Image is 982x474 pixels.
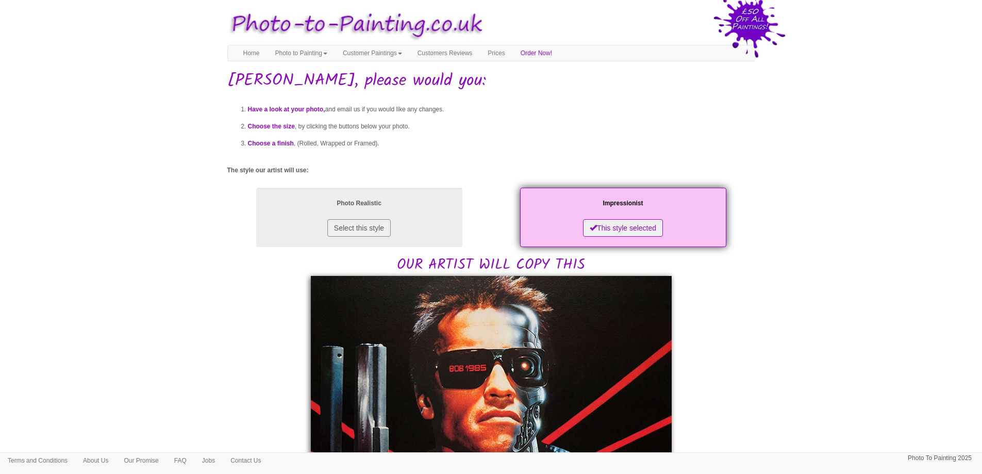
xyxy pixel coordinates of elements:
p: Impressionist [530,198,716,209]
a: Photo to Painting [268,45,335,61]
a: About Us [75,453,116,468]
li: , (Rolled, Wrapped or Framed). [248,135,755,152]
button: Select this style [327,219,391,237]
p: Photo Realistic [267,198,452,209]
p: Photo To Painting 2025 [908,453,972,464]
a: Customer Paintings [335,45,410,61]
li: , by clicking the buttons below your photo. [248,118,755,135]
a: FAQ [167,453,194,468]
a: Contact Us [223,453,269,468]
a: Our Promise [116,453,166,468]
img: Photo to Painting [222,5,486,45]
label: The style our artist will use: [227,166,309,175]
h2: OUR ARTIST WILL COPY THIS [227,185,755,273]
span: Choose a finish [248,140,294,147]
h1: [PERSON_NAME], please would you: [227,72,755,90]
a: Prices [480,45,512,61]
a: Home [236,45,268,61]
a: Customers Reviews [410,45,480,61]
li: and email us if you would like any changes. [248,101,755,118]
a: Jobs [194,453,223,468]
a: Order Now! [513,45,560,61]
span: Choose the size [248,123,295,130]
button: This style selected [583,219,663,237]
span: Have a look at your photo, [248,106,325,113]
